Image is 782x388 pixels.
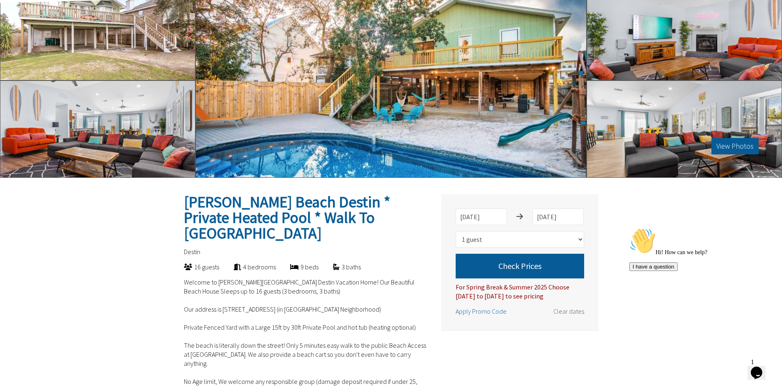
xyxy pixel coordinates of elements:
[711,138,759,154] button: View Photos
[456,307,507,315] span: Apply Promo Code
[456,254,584,278] button: Check Prices
[748,355,774,380] iframe: chat widget
[3,3,151,46] div: 👋Hi! How can we help?I have a question
[626,225,774,351] iframe: chat widget
[276,262,319,271] div: 9 beds
[3,38,52,46] button: I have a question
[3,3,30,30] img: :wave:
[184,248,200,256] span: Destin
[184,194,427,241] h2: [PERSON_NAME] Beach Destin * Private Heated Pool * Walk To [GEOGRAPHIC_DATA]
[319,262,361,271] div: 3 baths
[219,262,276,271] div: 4 bedrooms
[456,209,507,225] input: Check-in
[3,25,81,31] span: Hi! How can we help?
[532,209,584,225] input: Check-out
[553,307,584,315] span: Clear dates
[456,278,584,301] div: For Spring Break & Summer 2025 Choose [DATE] to [DATE] to see pricing
[170,262,219,271] div: 16 guests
